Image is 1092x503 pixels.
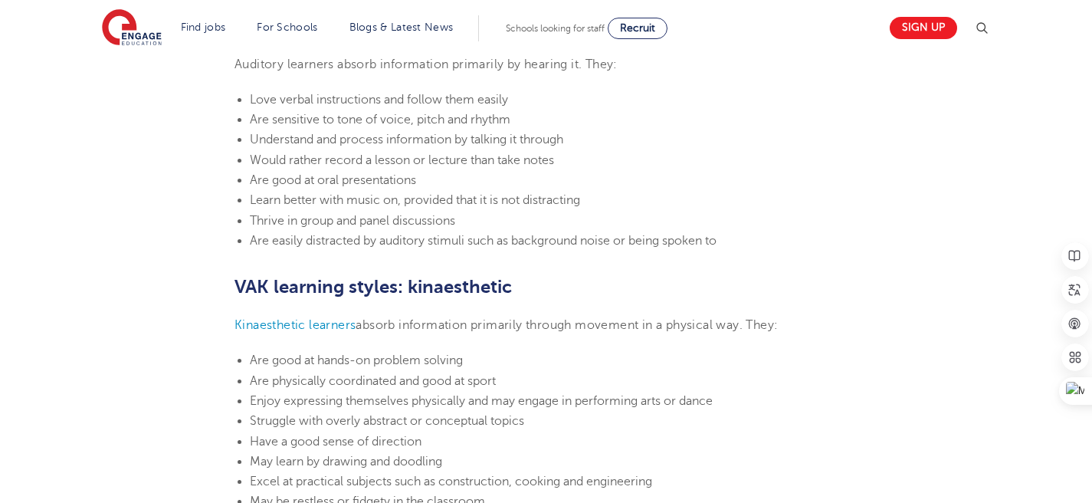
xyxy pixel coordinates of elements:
a: For Schools [257,21,317,33]
span: Thrive in group and panel discussions [250,214,455,228]
a: Find jobs [181,21,226,33]
span: Are easily distracted by auditory stimuli such as background noise or being spoken to [250,234,717,248]
a: Blogs & Latest News [349,21,454,33]
span: Are physically coordinated and good at sport [250,374,496,388]
span: Understand and process information by talking it through [250,133,563,146]
b: VAK learning styles: kinaesthetic [234,276,512,298]
span: Are good at hands-on problem solving [250,353,463,367]
span: Enjoy expressing themselves physically and may engage in performing arts or dance [250,394,713,408]
img: Engage Education [102,9,162,48]
span: Recruit [620,22,655,34]
span: Excel at practical subjects such as construction, cooking and engineering [250,475,652,488]
span: Would rather record a lesson or lecture than take notes [250,153,554,167]
span: Love verbal instructions and follow them easily [250,93,508,107]
a: Kinaesthetic learners [234,318,356,332]
span: Are sensitive to tone of voice, pitch and rhythm [250,113,510,127]
span: Auditory learners absorb information primarily by hearing it. They: [234,58,618,71]
a: Sign up [890,17,957,39]
span: Learn better with music on, provided that it is not distracting [250,193,580,207]
a: Recruit [608,18,667,39]
span: absorb information primarily through movement in a physical way. They: [356,318,778,332]
span: May learn by drawing and doodling [250,455,442,468]
span: Schools looking for staff [506,23,605,34]
span: Have a good sense of direction [250,435,421,449]
span: Struggle with overly abstract or conceptual topics [250,414,524,428]
span: Are good at oral presentations [250,173,416,187]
